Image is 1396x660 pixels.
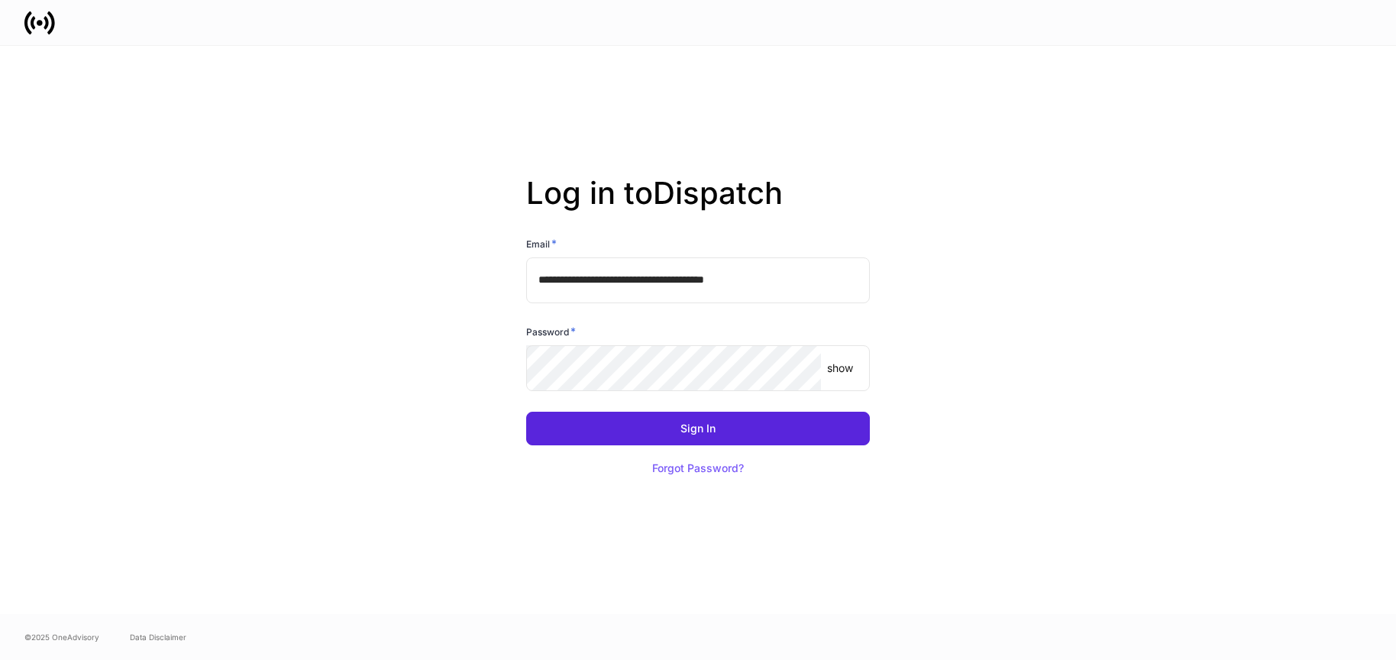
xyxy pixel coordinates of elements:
div: Forgot Password? [652,463,744,474]
div: Sign In [680,423,716,434]
h6: Password [526,324,576,339]
button: Sign In [526,412,870,445]
p: show [827,361,853,376]
button: Forgot Password? [633,451,763,485]
span: © 2025 OneAdvisory [24,631,99,643]
h6: Email [526,236,557,251]
a: Data Disclaimer [130,631,186,643]
h2: Log in to Dispatch [526,175,870,236]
